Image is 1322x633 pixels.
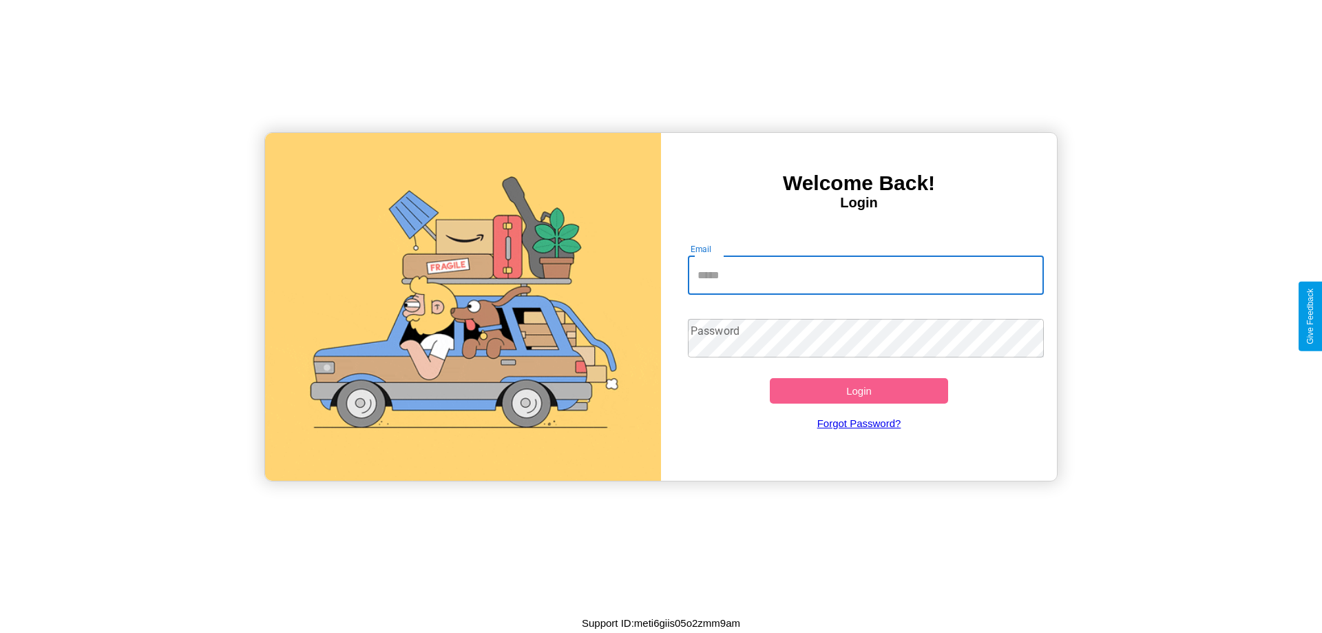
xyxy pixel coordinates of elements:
img: gif [265,133,661,481]
div: Give Feedback [1305,289,1315,344]
h3: Welcome Back! [661,172,1057,195]
h4: Login [661,195,1057,211]
p: Support ID: meti6giis05o2zmm9am [582,614,740,632]
label: Email [691,243,712,255]
button: Login [770,378,948,404]
a: Forgot Password? [681,404,1038,443]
